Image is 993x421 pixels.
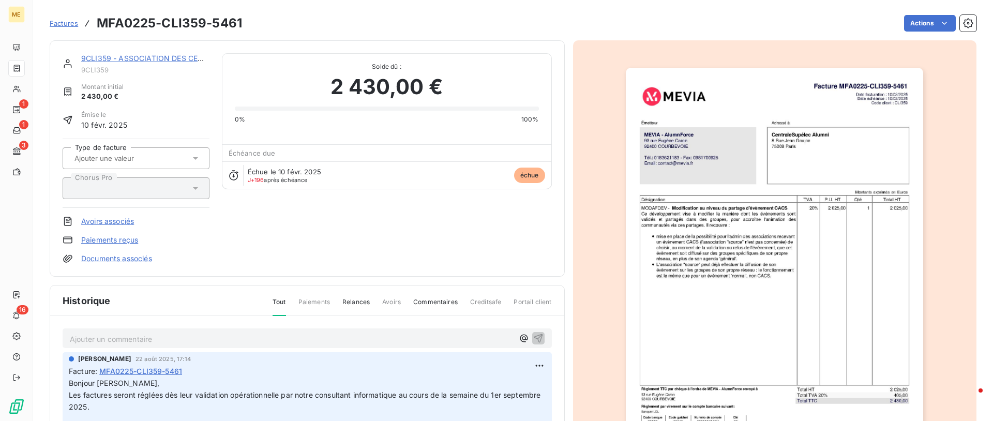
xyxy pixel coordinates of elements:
a: 3 [8,143,24,159]
span: Portail client [514,297,551,315]
span: Bonjour [PERSON_NAME], [69,379,159,387]
span: Tout [273,297,286,316]
span: Les factures seront réglées dès leur validation opérationnelle par notre consultant informatique ... [69,390,543,411]
span: 3 [19,141,28,150]
span: [PERSON_NAME] [78,354,131,364]
span: Commentaires [413,297,458,315]
span: MFA0225-CLI359-5461 [99,366,182,377]
span: après échéance [248,177,308,183]
span: 10 févr. 2025 [81,119,127,130]
a: 1 [8,122,24,139]
span: Facture : [69,366,97,377]
span: 2 430,00 € [330,71,443,102]
span: Historique [63,294,111,308]
a: Factures [50,18,78,28]
span: 1 [19,120,28,129]
span: Factures [50,19,78,27]
span: 100% [521,115,539,124]
span: Relances [342,297,370,315]
span: échue [514,168,545,183]
h3: MFA0225-CLI359-5461 [97,14,242,33]
span: J+196 [248,176,264,184]
a: Documents associés [81,253,152,264]
button: Actions [904,15,956,32]
a: 1 [8,101,24,118]
span: Solde dû : [235,62,539,71]
img: Logo LeanPay [8,398,25,415]
span: Échue le 10 févr. 2025 [248,168,321,176]
a: 9CLI359 - ASSOCIATION DES CENTRALIENS [81,54,239,63]
span: Paiements [298,297,330,315]
span: Montant initial [81,82,124,92]
span: Échéance due [229,149,276,157]
span: 16 [17,305,28,314]
span: 9CLI359 [81,66,209,74]
span: 22 août 2025, 17:14 [136,356,191,362]
div: ME [8,6,25,23]
span: 2 430,00 € [81,92,124,102]
span: 1 [19,99,28,109]
span: Avoirs [382,297,401,315]
input: Ajouter une valeur [73,154,177,163]
a: Avoirs associés [81,216,134,227]
span: Creditsafe [470,297,502,315]
span: Émise le [81,110,127,119]
span: 0% [235,115,245,124]
a: Paiements reçus [81,235,138,245]
iframe: Intercom live chat [958,386,983,411]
